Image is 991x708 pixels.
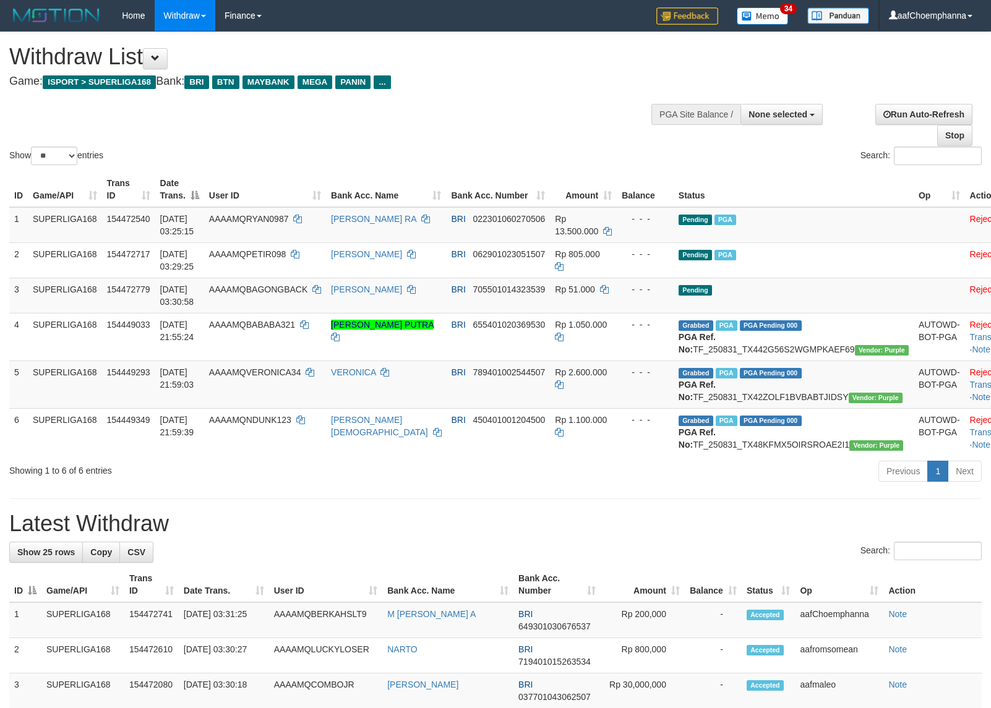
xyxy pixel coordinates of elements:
span: [DATE] 21:59:39 [160,415,194,437]
a: [PERSON_NAME] [387,680,458,689]
span: 154472717 [107,249,150,259]
span: PGA Pending [740,368,802,378]
span: BRI [451,284,465,294]
span: 154449293 [107,367,150,377]
td: SUPERLIGA168 [41,638,124,673]
th: Trans ID: activate to sort column ascending [124,567,179,602]
span: [DATE] 21:59:03 [160,367,194,390]
span: Vendor URL: https://trx4.1velocity.biz [849,440,903,451]
td: [DATE] 03:30:27 [179,638,269,673]
a: NARTO [387,644,418,654]
th: Bank Acc. Number: activate to sort column ascending [513,567,600,602]
td: 1 [9,207,28,243]
span: MAYBANK [242,75,294,89]
span: 154472540 [107,214,150,224]
span: ... [374,75,390,89]
span: Copy 037701043062507 to clipboard [518,692,591,702]
span: Pending [679,285,712,296]
span: Vendor URL: https://trx4.1velocity.biz [849,393,903,403]
a: M [PERSON_NAME] A [387,609,476,619]
label: Search: [860,147,982,165]
th: User ID: activate to sort column ascending [269,567,383,602]
span: Accepted [747,645,784,655]
th: Status: activate to sort column ascending [742,567,796,602]
span: Rp 1.100.000 [555,415,607,425]
a: 1 [927,461,948,482]
h1: Withdraw List [9,45,648,69]
span: AAAAMQBABABA321 [209,320,295,330]
span: AAAAMQVERONICA34 [209,367,301,377]
span: Rp 51.000 [555,284,595,294]
span: Marked by aafheankoy [716,416,737,426]
span: BTN [212,75,239,89]
td: 1 [9,602,41,638]
span: Copy 655401020369530 to clipboard [473,320,546,330]
a: Note [888,680,907,689]
td: aafromsomean [795,638,883,673]
td: AAAAMQLUCKYLOSER [269,638,383,673]
th: User ID: activate to sort column ascending [204,172,326,207]
th: Balance [617,172,674,207]
span: AAAAMQRYAN0987 [209,214,289,224]
a: [PERSON_NAME] [331,249,402,259]
a: Run Auto-Refresh [875,104,972,125]
a: Previous [878,461,928,482]
td: Rp 800,000 [601,638,685,673]
th: Trans ID: activate to sort column ascending [102,172,155,207]
div: - - - [622,248,669,260]
a: Note [972,440,990,450]
span: Accepted [747,680,784,691]
img: MOTION_logo.png [9,6,103,25]
td: AUTOWD-BOT-PGA [914,360,965,408]
a: [PERSON_NAME][DEMOGRAPHIC_DATA] [331,415,428,437]
h4: Game: Bank: [9,75,648,88]
a: [PERSON_NAME] PUTRA [331,320,434,330]
span: Marked by aafromsomean [714,250,736,260]
div: PGA Site Balance / [651,104,740,125]
td: 154472741 [124,602,179,638]
a: Note [888,644,907,654]
span: Pending [679,215,712,225]
span: Marked by aafheankoy [716,368,737,378]
span: [DATE] 03:30:58 [160,284,194,307]
th: Balance: activate to sort column ascending [685,567,742,602]
div: - - - [622,414,669,426]
th: Date Trans.: activate to sort column ascending [179,567,269,602]
span: BRI [518,609,533,619]
a: Next [948,461,982,482]
th: Game/API: activate to sort column ascending [41,567,124,602]
span: Copy 719401015263534 to clipboard [518,657,591,667]
span: BRI [451,367,465,377]
span: BRI [451,320,465,330]
span: Marked by aafheankoy [716,320,737,331]
td: AUTOWD-BOT-PGA [914,313,965,360]
select: Showentries [31,147,77,165]
span: Accepted [747,610,784,620]
span: Copy 789401002544507 to clipboard [473,367,546,377]
span: AAAAMQNDUNK123 [209,415,291,425]
td: TF_250831_TX42ZOLF1BVBABTJIDSY [674,360,914,408]
span: Show 25 rows [17,547,75,557]
span: Rp 805.000 [555,249,599,259]
a: VERONICA [331,367,375,377]
td: SUPERLIGA168 [28,408,102,456]
span: Marked by aafromsomean [714,215,736,225]
td: [DATE] 03:31:25 [179,602,269,638]
span: Copy [90,547,112,557]
th: Game/API: activate to sort column ascending [28,172,102,207]
span: Grabbed [679,416,713,426]
th: Amount: activate to sort column ascending [601,567,685,602]
th: Action [883,567,982,602]
input: Search: [894,147,982,165]
td: SUPERLIGA168 [41,602,124,638]
span: [DATE] 21:55:24 [160,320,194,342]
span: None selected [749,109,807,119]
div: - - - [622,213,669,225]
td: TF_250831_TX442G56S2WGMPKAEF69 [674,313,914,360]
th: Bank Acc. Name: activate to sort column ascending [326,172,446,207]
th: Bank Acc. Number: activate to sort column ascending [446,172,550,207]
span: Vendor URL: https://trx4.1velocity.biz [855,345,909,356]
span: Rp 2.600.000 [555,367,607,377]
label: Show entries [9,147,103,165]
span: [DATE] 03:29:25 [160,249,194,271]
